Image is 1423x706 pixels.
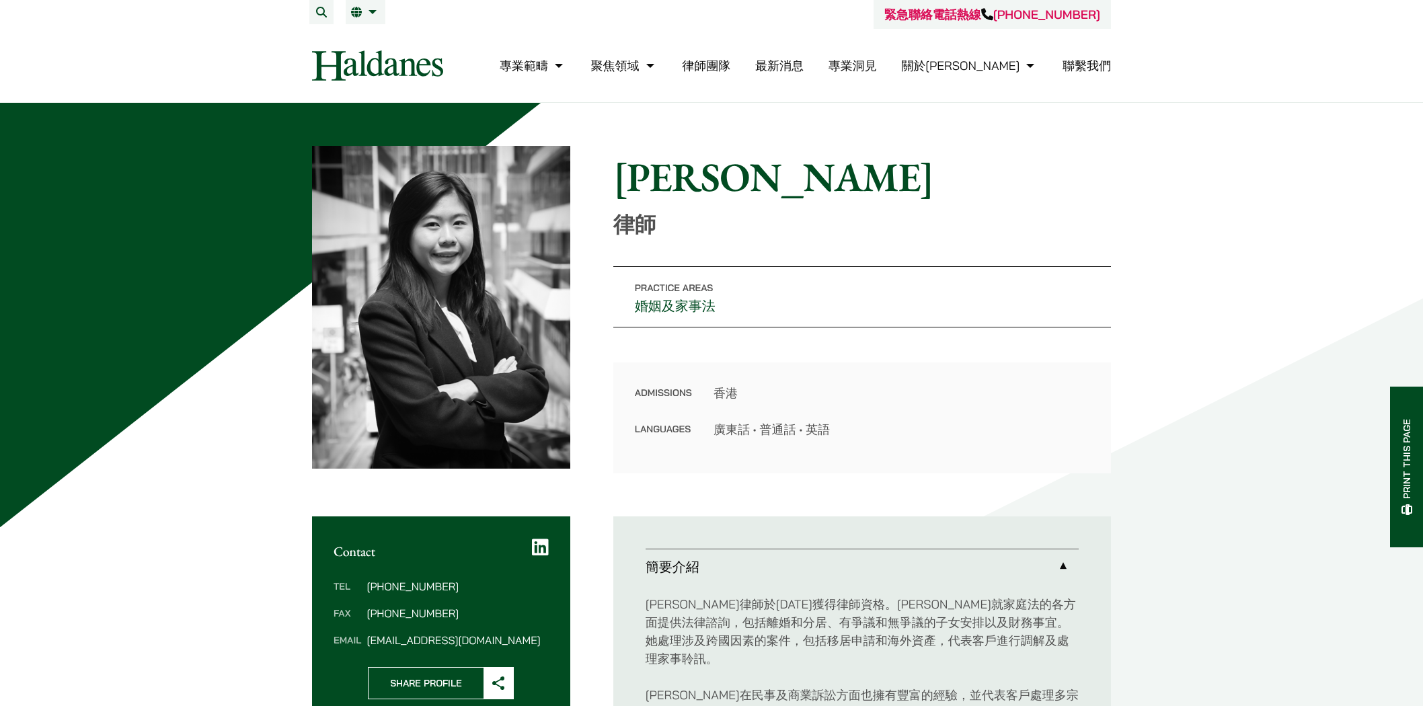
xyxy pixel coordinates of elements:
dt: Admissions [635,384,692,420]
a: 關於何敦 [901,58,1038,73]
p: 律師 [613,212,1111,237]
a: 最新消息 [755,58,804,73]
button: Share Profile [368,667,514,699]
a: 婚姻及家事法 [635,297,716,315]
a: 繁 [351,7,380,17]
dd: [PHONE_NUMBER] [367,581,548,592]
dd: 香港 [714,384,1089,402]
p: [PERSON_NAME]律師於[DATE]獲得律師資格。[PERSON_NAME]就家庭法的各方面提供法律諮詢，包括離婚和分居、有爭議和無爭議的子女安排以及財務事宜。她處理涉及跨國因素的案件，... [646,595,1079,668]
dt: Fax [334,608,361,635]
a: LinkedIn [532,538,549,557]
a: 簡要介紹 [646,549,1079,584]
dt: Languages [635,420,692,438]
a: 聚焦領域 [591,58,658,73]
dt: Email [334,635,361,645]
h1: [PERSON_NAME] [613,153,1111,201]
a: 緊急聯絡電話熱線[PHONE_NUMBER] [884,7,1100,22]
a: 律師團隊 [682,58,730,73]
dt: Tel [334,581,361,608]
a: 專業範疇 [500,58,566,73]
h2: Contact [334,543,549,559]
span: Share Profile [369,668,484,699]
dd: [EMAIL_ADDRESS][DOMAIN_NAME] [367,635,548,645]
a: 專業洞見 [829,58,877,73]
dd: 廣東話 • 普通話 • 英語 [714,420,1089,438]
img: Logo of Haldanes [312,50,443,81]
a: 聯繫我們 [1063,58,1111,73]
span: Practice Areas [635,282,714,294]
dd: [PHONE_NUMBER] [367,608,548,619]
